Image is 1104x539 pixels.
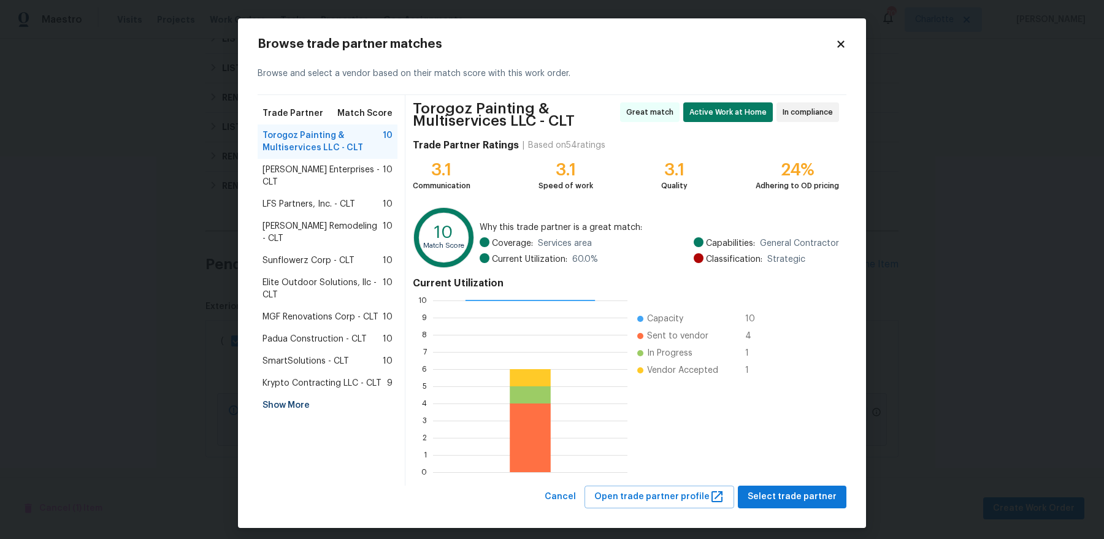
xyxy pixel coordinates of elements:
div: Quality [661,180,688,192]
text: 1 [424,451,427,459]
div: Communication [413,180,470,192]
span: 4 [745,330,765,342]
text: 2 [423,434,427,442]
span: 10 [383,355,393,367]
span: 1 [745,347,765,359]
span: 60.0 % [572,253,598,266]
span: [PERSON_NAME] Enterprises - CLT [263,164,383,188]
div: Adhering to OD pricing [756,180,839,192]
span: 10 [383,220,393,245]
span: SmartSolutions - CLT [263,355,349,367]
text: 10 [418,297,427,304]
span: Capacity [647,313,683,325]
span: LFS Partners, Inc. - CLT [263,198,355,210]
div: Speed of work [539,180,593,192]
div: Show More [258,394,397,416]
div: 3.1 [413,164,470,176]
span: 9 [387,377,393,389]
div: | [519,139,528,151]
span: Services area [538,237,592,250]
span: Open trade partner profile [594,489,724,505]
span: Torogoz Painting & Multiservices LLC - CLT [413,102,616,127]
span: 10 [383,277,393,301]
span: Krypto Contracting LLC - CLT [263,377,381,389]
h4: Current Utilization [413,277,839,289]
div: 3.1 [539,164,593,176]
text: 9 [422,314,427,321]
button: Cancel [540,486,581,508]
text: 0 [421,468,427,476]
span: 10 [745,313,765,325]
span: Sent to vendor [647,330,708,342]
span: Classification: [706,253,762,266]
span: Coverage: [492,237,533,250]
span: Great match [626,106,678,118]
div: Based on 54 ratings [528,139,605,151]
span: Capabilities: [706,237,755,250]
span: Current Utilization: [492,253,567,266]
span: Strategic [767,253,805,266]
text: 4 [422,400,427,407]
span: In compliance [783,106,838,118]
span: Sunflowerz Corp - CLT [263,254,355,267]
span: 10 [383,164,393,188]
span: 10 [383,129,393,154]
text: 3 [423,417,427,424]
div: 3.1 [661,164,688,176]
span: Elite Outdoor Solutions, llc - CLT [263,277,383,301]
span: 1 [745,364,765,377]
h4: Trade Partner Ratings [413,139,519,151]
span: [PERSON_NAME] Remodeling - CLT [263,220,383,245]
span: MGF Renovations Corp - CLT [263,311,378,323]
span: Active Work at Home [689,106,772,118]
text: 5 [423,383,427,390]
text: 8 [422,331,427,338]
button: Open trade partner profile [585,486,734,508]
span: Cancel [545,489,576,505]
div: Browse and select a vendor based on their match score with this work order. [258,53,846,95]
div: 24% [756,164,839,176]
span: Vendor Accepted [647,364,718,377]
span: 10 [383,311,393,323]
span: Why this trade partner is a great match: [480,221,839,234]
span: 10 [383,254,393,267]
span: Padua Construction - CLT [263,333,367,345]
span: Torogoz Painting & Multiservices LLC - CLT [263,129,383,154]
text: 10 [434,224,453,241]
span: Match Score [337,107,393,120]
span: 10 [383,198,393,210]
span: Select trade partner [748,489,837,505]
text: Match Score [423,242,464,249]
text: 6 [422,365,427,373]
span: 10 [383,333,393,345]
text: 7 [423,348,427,356]
span: In Progress [647,347,692,359]
h2: Browse trade partner matches [258,38,835,50]
button: Select trade partner [738,486,846,508]
span: Trade Partner [263,107,323,120]
span: General Contractor [760,237,839,250]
